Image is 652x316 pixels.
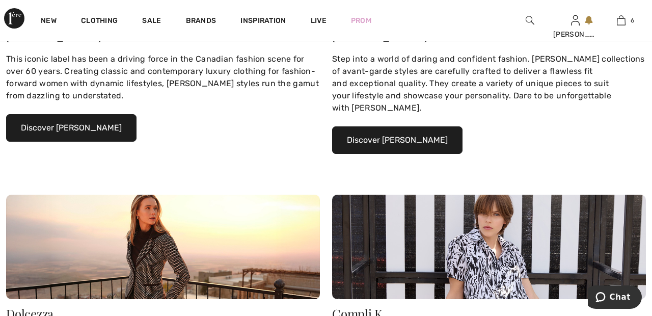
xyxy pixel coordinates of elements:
a: Clothing [81,16,118,27]
span: 6 [631,16,634,25]
a: Sign In [571,15,580,25]
img: My Bag [617,14,626,27]
a: Live [311,15,327,26]
a: New [41,16,57,27]
a: 6 [599,14,643,27]
div: Step into a world of daring and confident fashion. [PERSON_NAME] collections of avant-garde style... [332,53,646,114]
img: 1ère Avenue [4,8,24,29]
div: [PERSON_NAME] [553,29,598,40]
img: My Info [571,14,580,27]
div: This iconic label has been a driving force in the Canadian fashion scene for over 60 years. Creat... [6,53,320,102]
span: Inspiration [240,16,286,27]
img: Dolcezza [6,195,320,299]
a: Sale [142,16,161,27]
button: Discover [PERSON_NAME] [332,126,463,154]
iframe: Opens a widget where you can chat to one of our agents [588,285,642,311]
a: Brands [186,16,216,27]
a: Prom [351,15,371,26]
img: Compli K [332,195,646,299]
button: Discover [PERSON_NAME] [6,114,137,142]
img: search the website [526,14,534,27]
